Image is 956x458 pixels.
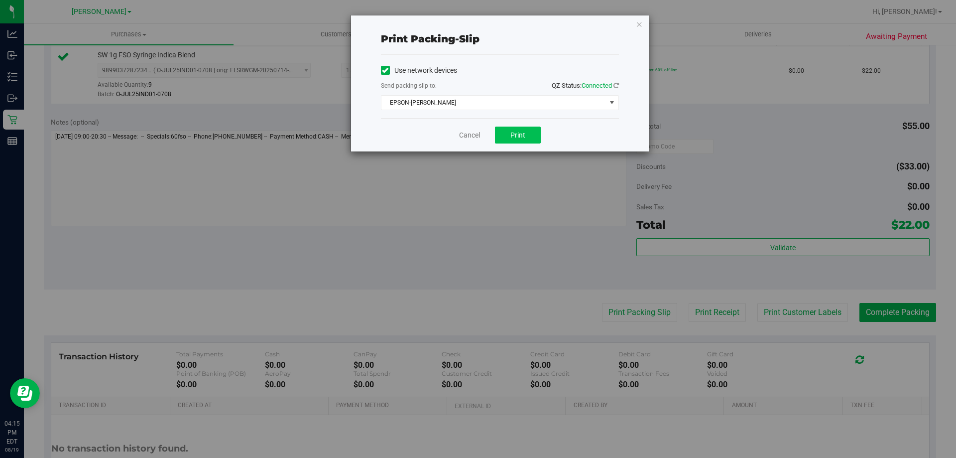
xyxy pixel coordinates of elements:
span: Print packing-slip [381,33,479,45]
label: Use network devices [381,65,457,76]
a: Cancel [459,130,480,141]
span: Connected [582,82,612,89]
iframe: Resource center [10,378,40,408]
span: QZ Status: [552,82,619,89]
span: select [605,96,618,110]
button: Print [495,127,541,144]
span: Print [510,131,525,139]
span: EPSON-[PERSON_NAME] [381,96,606,110]
label: Send packing-slip to: [381,81,437,90]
